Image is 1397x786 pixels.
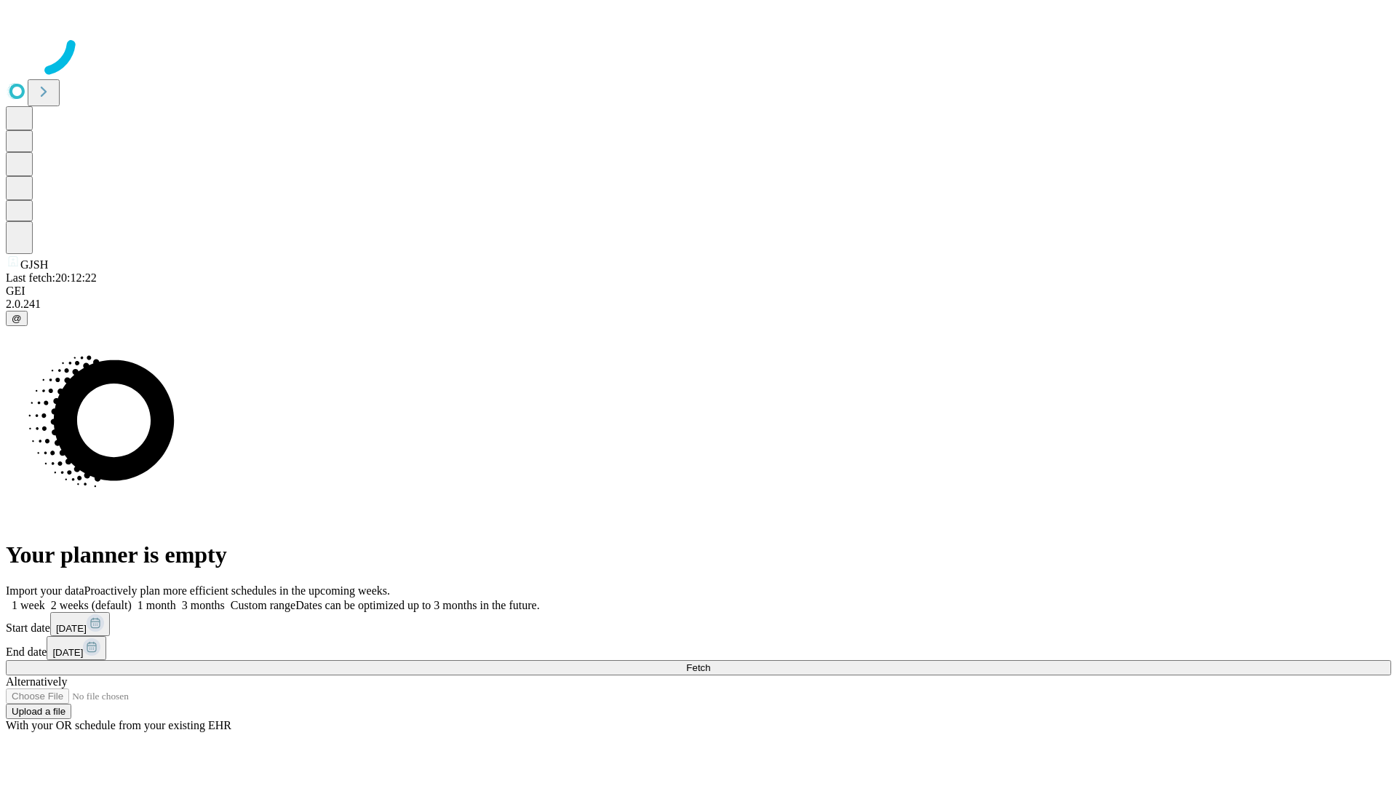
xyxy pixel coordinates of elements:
[6,271,97,284] span: Last fetch: 20:12:22
[6,285,1391,298] div: GEI
[50,612,110,636] button: [DATE]
[6,311,28,326] button: @
[6,660,1391,675] button: Fetch
[84,584,390,597] span: Proactively plan more efficient schedules in the upcoming weeks.
[51,599,132,611] span: 2 weeks (default)
[6,298,1391,311] div: 2.0.241
[56,623,87,634] span: [DATE]
[6,636,1391,660] div: End date
[47,636,106,660] button: [DATE]
[20,258,48,271] span: GJSH
[6,584,84,597] span: Import your data
[138,599,176,611] span: 1 month
[6,541,1391,568] h1: Your planner is empty
[6,675,67,688] span: Alternatively
[295,599,539,611] span: Dates can be optimized up to 3 months in the future.
[686,662,710,673] span: Fetch
[6,704,71,719] button: Upload a file
[182,599,225,611] span: 3 months
[6,719,231,731] span: With your OR schedule from your existing EHR
[12,313,22,324] span: @
[12,599,45,611] span: 1 week
[52,647,83,658] span: [DATE]
[231,599,295,611] span: Custom range
[6,612,1391,636] div: Start date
